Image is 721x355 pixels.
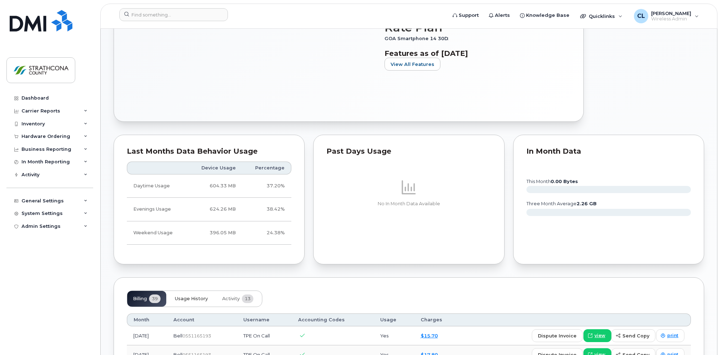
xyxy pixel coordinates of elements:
[656,329,684,342] a: print
[391,61,434,68] span: View All Features
[127,221,291,245] tr: Friday from 6:00pm to Monday 8:00am
[589,13,615,19] span: Quicklinks
[242,198,292,221] td: 38.42%
[526,201,597,206] text: three month average
[127,148,291,155] div: Last Months Data Behavior Usage
[187,162,242,174] th: Device Usage
[187,221,242,245] td: 396.05 MB
[629,9,704,23] div: Christine Lychak
[526,148,691,155] div: In Month Data
[551,179,578,184] tspan: 0.00 Bytes
[583,329,611,342] a: view
[595,332,605,339] span: view
[242,221,292,245] td: 24.38%
[667,332,678,339] span: print
[175,296,208,302] span: Usage History
[374,326,414,345] td: Yes
[237,326,291,345] td: TPE On Call
[484,8,515,23] a: Alerts
[326,201,491,207] p: No In Month Data Available
[119,8,228,21] input: Find something...
[459,12,479,19] span: Support
[237,313,291,326] th: Username
[575,9,627,23] div: Quicklinks
[167,313,237,326] th: Account
[526,179,578,184] text: this month
[385,36,452,41] span: GOA Smartphone 14 30D
[495,12,510,19] span: Alerts
[127,198,291,221] tr: Weekdays from 6:00pm to 8:00am
[242,174,292,198] td: 37.20%
[611,329,655,342] button: send copy
[127,326,167,345] td: [DATE]
[374,313,414,326] th: Usage
[526,12,569,19] span: Knowledge Base
[187,198,242,221] td: 624.26 MB
[515,8,574,23] a: Knowledge Base
[385,49,558,58] h3: Features as of [DATE]
[127,221,187,245] td: Weekend Usage
[385,58,440,71] button: View All Features
[222,296,240,302] span: Activity
[127,174,187,198] td: Daytime Usage
[187,174,242,198] td: 604.33 MB
[532,329,583,342] button: dispute invoice
[651,10,691,16] span: [PERSON_NAME]
[651,16,691,22] span: Wireless Admin
[242,162,292,174] th: Percentage
[414,313,462,326] th: Charges
[127,313,167,326] th: Month
[127,198,187,221] td: Evenings Usage
[242,294,253,303] span: 13
[182,333,211,339] span: 0551165193
[637,12,645,20] span: CL
[326,148,491,155] div: Past Days Usage
[448,8,484,23] a: Support
[292,313,374,326] th: Accounting Codes
[421,333,438,339] a: $15.70
[577,201,597,206] tspan: 2.26 GB
[538,332,577,339] span: dispute invoice
[622,332,649,339] span: send copy
[385,21,558,34] h3: Rate Plan
[173,333,182,339] span: Bell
